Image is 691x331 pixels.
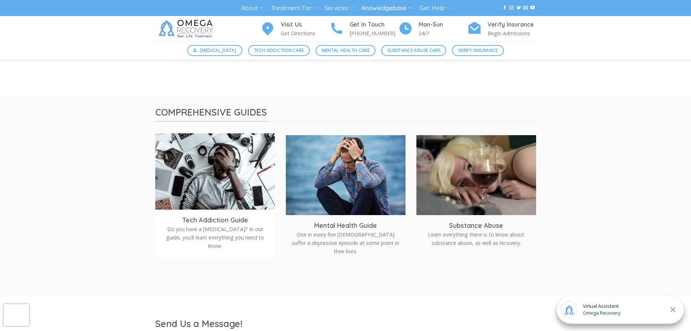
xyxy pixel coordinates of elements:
[316,45,375,56] a: Mental Health Care
[381,45,446,56] a: Substance Abuse Care
[467,20,536,38] a: Verify Insurance Begin Admissions
[324,1,353,15] a: Services
[281,29,329,37] p: Get Directions
[260,20,329,38] a: Visit Us Get Directions
[322,47,370,54] span: Mental Health Care
[488,20,536,29] h4: Verify Insurance
[422,230,531,247] p: Learn everything there is to know about substance abuse, as well as recovery.
[161,216,270,224] h3: Tech Addiction Guide
[254,47,304,54] span: Tech Addiction Care
[419,29,467,37] p: 24/7
[509,5,514,11] a: Follow on Instagram
[488,29,536,37] p: Begin Admissions
[248,45,310,56] a: Tech Addiction Care
[361,1,411,15] a: Knowledgebase
[155,16,219,41] img: Omega Recovery
[329,20,398,38] a: Get In Touch [PHONE_NUMBER]
[291,221,400,230] h3: Mental Health Guide
[530,5,535,11] a: Follow on YouTube
[517,5,521,11] a: Follow on Twitter
[458,47,498,54] span: Verify Insurance
[161,225,270,250] p: Do you have a [MEDICAL_DATA]? In our guide, you’ll learn everything you need to know.
[420,1,450,15] a: Get Help
[291,230,400,255] p: One in every five [DEMOGRAPHIC_DATA] suffer a depressive episode at some point in their lives.
[187,45,242,56] a: [MEDICAL_DATA]
[387,47,440,54] span: Substance Abuse Care
[419,20,467,29] h4: Mon-Sun
[155,106,267,122] span: Comprehensive Guides
[200,47,236,54] span: [MEDICAL_DATA]
[155,318,340,330] h2: Send Us a Message!
[281,20,329,29] h4: Visit Us
[523,5,528,11] a: Send us an email
[271,1,316,15] a: Treatment For
[4,304,29,326] iframe: reCAPTCHA
[422,221,531,230] h3: Substance Abuse
[350,20,398,29] h4: Get In Touch
[502,5,507,11] a: Follow on Facebook
[241,1,263,15] a: About
[452,45,504,56] a: Verify Insurance
[350,29,398,37] p: [PHONE_NUMBER]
